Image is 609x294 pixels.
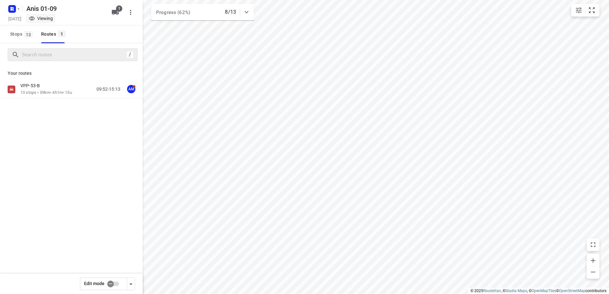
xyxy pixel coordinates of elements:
[571,4,599,17] div: small contained button group
[572,4,585,17] button: Map settings
[20,90,72,96] p: 13 stops • 59km • 4h1m • 13u
[41,30,68,38] div: Routes
[585,4,598,17] button: Fit zoom
[84,281,104,286] span: Edit mode
[124,6,137,19] button: More
[109,6,122,19] button: 1
[470,289,606,293] li: © 2025 , © , © © contributors
[151,4,254,20] div: Progress (62%)8/13
[8,70,135,77] p: Your routes
[127,280,135,288] div: Driver app settings
[116,5,122,12] span: 1
[156,10,190,15] span: Progress (62%)
[97,86,120,93] p: 09:52-15:13
[559,289,585,293] a: OpenStreetMap
[24,31,33,38] span: 13
[22,50,126,60] input: Search routes
[532,289,556,293] a: OpenMapTiles
[126,51,133,58] div: /
[505,289,527,293] a: Stadia Maps
[58,31,66,37] span: 1
[225,8,236,16] p: 8/13
[483,289,501,293] a: Routetitan
[20,83,44,88] p: VPP-53-B
[10,30,35,38] span: Stops
[29,15,53,22] div: You are currently in view mode. To make any changes, go to edit project.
